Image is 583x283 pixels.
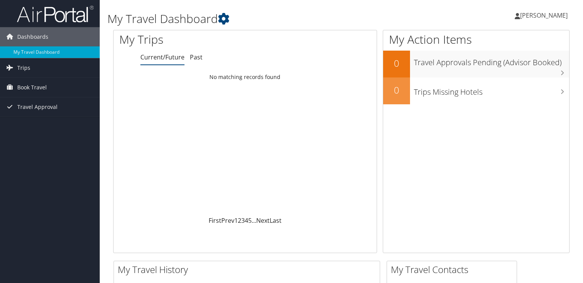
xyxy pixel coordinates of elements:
span: Book Travel [17,78,47,97]
a: Past [190,53,203,61]
img: airportal-logo.png [17,5,94,23]
a: 0Travel Approvals Pending (Advisor Booked) [383,51,569,77]
span: [PERSON_NAME] [520,11,568,20]
h1: My Trips [119,31,261,48]
span: … [252,216,256,225]
a: 2 [238,216,241,225]
h2: My Travel Contacts [391,263,517,276]
h2: 0 [383,84,410,97]
a: First [209,216,221,225]
a: [PERSON_NAME] [515,4,575,27]
span: Travel Approval [17,97,58,117]
a: Next [256,216,270,225]
a: 3 [241,216,245,225]
span: Trips [17,58,30,77]
a: 4 [245,216,248,225]
span: Dashboards [17,27,48,46]
h2: My Travel History [118,263,380,276]
h1: My Travel Dashboard [107,11,419,27]
h3: Travel Approvals Pending (Advisor Booked) [414,53,569,68]
a: 0Trips Missing Hotels [383,77,569,104]
h1: My Action Items [383,31,569,48]
a: 5 [248,216,252,225]
td: No matching records found [114,70,377,84]
a: Last [270,216,282,225]
h3: Trips Missing Hotels [414,83,569,97]
a: 1 [234,216,238,225]
a: Prev [221,216,234,225]
h2: 0 [383,57,410,70]
a: Current/Future [140,53,184,61]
